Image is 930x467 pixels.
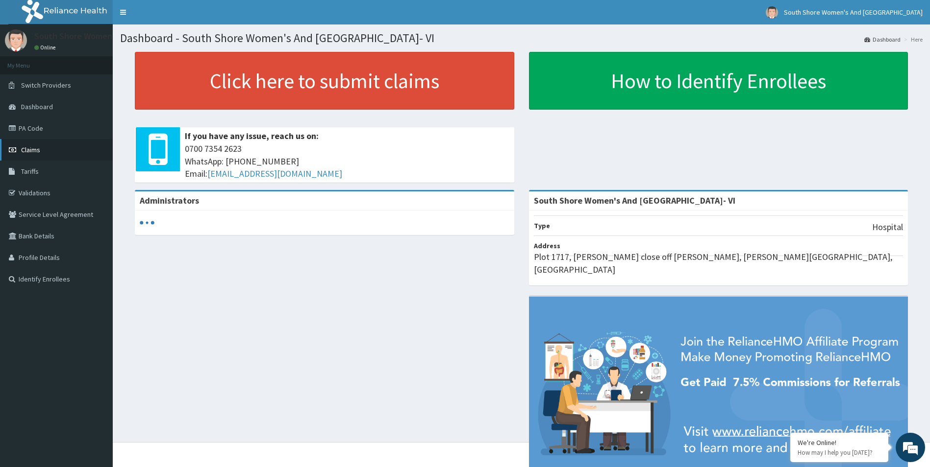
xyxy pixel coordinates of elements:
p: Plot 1717, [PERSON_NAME] close off [PERSON_NAME], [PERSON_NAME][GEOGRAPHIC_DATA], [GEOGRAPHIC_DATA] [534,251,904,276]
span: Claims [21,145,40,154]
strong: South Shore Women's And [GEOGRAPHIC_DATA]- VI [534,195,735,206]
b: Type [534,221,550,230]
a: Click here to submit claims [135,52,514,110]
b: Administrators [140,195,199,206]
b: Address [534,241,560,250]
img: User Image [766,6,778,19]
a: Online [34,44,58,51]
a: How to Identify Enrollees [529,52,908,110]
div: We're Online! [798,438,881,447]
h1: Dashboard - South Shore Women's And [GEOGRAPHIC_DATA]- VI [120,32,923,45]
b: If you have any issue, reach us on: [185,130,319,141]
span: Tariffs [21,167,39,176]
p: South Shore Women's And [GEOGRAPHIC_DATA] [34,32,218,41]
p: How may I help you today? [798,448,881,457]
a: Dashboard [864,35,901,44]
img: User Image [5,29,27,51]
li: Here [902,35,923,44]
span: 0700 7354 2623 WhatsApp: [PHONE_NUMBER] Email: [185,142,509,180]
svg: audio-loading [140,215,154,230]
span: South Shore Women's And [GEOGRAPHIC_DATA] [784,8,923,17]
span: Switch Providers [21,81,71,90]
span: Dashboard [21,102,53,111]
a: [EMAIL_ADDRESS][DOMAIN_NAME] [207,168,342,179]
p: Hospital [872,221,903,233]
